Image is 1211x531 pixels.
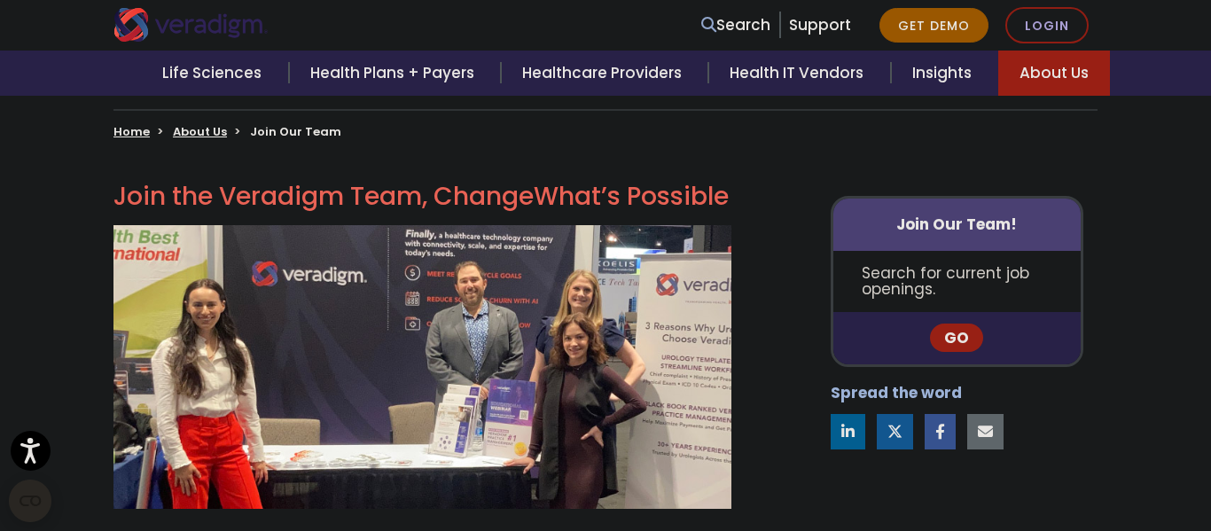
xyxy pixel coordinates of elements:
p: Search for current job openings. [833,251,1081,312]
a: Home [113,123,150,140]
a: Get Demo [879,8,988,43]
strong: Join Our Team! [896,214,1017,235]
a: Login [1005,7,1089,43]
a: Go [930,324,983,352]
a: Healthcare Providers [501,51,708,96]
h2: Join the Veradigm Team, Change [113,182,731,212]
a: Insights [891,51,998,96]
a: Support [789,14,851,35]
a: Health IT Vendors [708,51,890,96]
a: Life Sciences [141,51,288,96]
a: Health Plans + Payers [289,51,501,96]
span: What’s Possible [534,179,729,214]
a: About Us [173,123,227,140]
a: Search [701,13,770,37]
strong: Spread the word [831,382,962,403]
button: Open CMP widget [9,480,51,522]
a: About Us [998,51,1110,96]
img: Veradigm logo [113,8,269,42]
